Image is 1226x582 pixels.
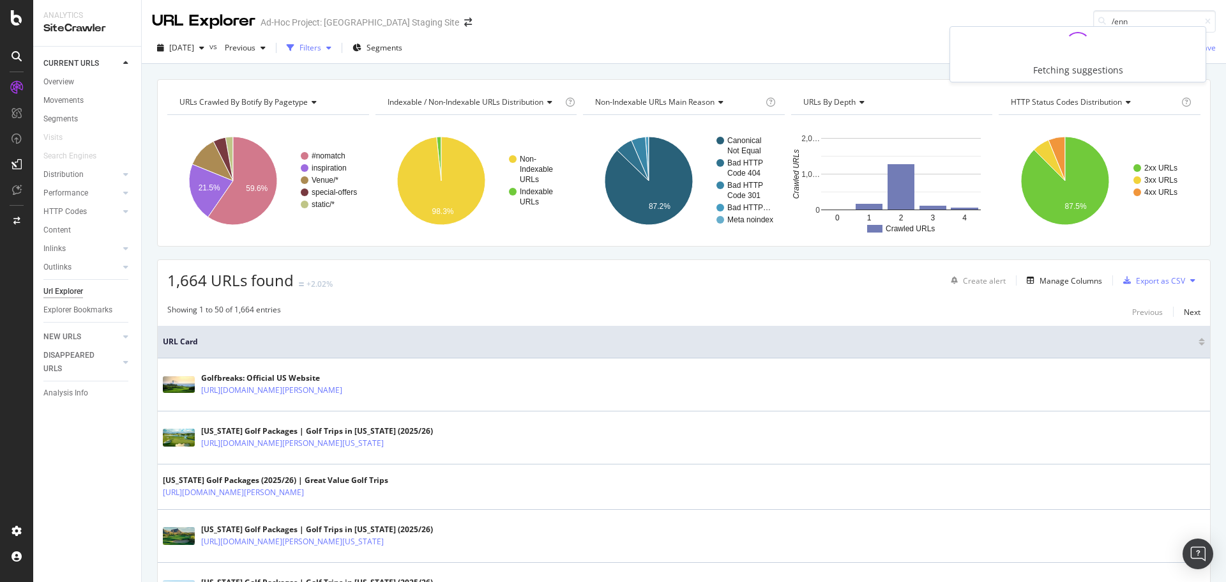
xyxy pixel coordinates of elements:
text: Crawled URLs [792,149,801,199]
div: Analysis Info [43,387,88,400]
div: Open Intercom Messenger [1183,539,1213,569]
text: Not Equal [727,146,761,155]
div: CURRENT URLS [43,57,99,70]
text: Crawled URLs [886,224,935,233]
a: Explorer Bookmarks [43,303,132,317]
button: Next [1184,304,1200,319]
div: [US_STATE] Golf Packages (2025/26) | Great Value Golf Trips [163,475,388,486]
text: 98.3% [432,207,453,216]
text: 87.2% [649,202,670,211]
a: NEW URLS [43,330,119,344]
span: Indexable / Non-Indexable URLs distribution [388,96,543,107]
a: Analysis Info [43,387,132,400]
text: Code 301 [727,191,761,200]
a: Performance [43,187,119,200]
text: Canonical [727,136,761,145]
text: Venue/* [312,176,338,185]
div: HTTP Codes [43,205,87,218]
div: [US_STATE] Golf Packages | Golf Trips in [US_STATE] (2025/26) [201,524,433,535]
div: Movements [43,94,84,107]
div: Outlinks [43,261,72,274]
a: Search Engines [43,149,109,163]
text: Bad HTTP… [727,203,771,212]
h4: Indexable / Non-Indexable URLs Distribution [385,92,563,112]
img: main image [163,429,195,447]
div: Visits [43,131,63,144]
div: A chart. [583,125,783,236]
div: Previous [1132,307,1163,318]
span: 1,664 URLs found [167,270,294,291]
a: Visits [43,131,75,144]
text: #nomatch [312,151,345,160]
a: Overview [43,75,132,89]
svg: A chart. [167,125,367,236]
div: Fetching suggestions [1033,64,1123,77]
text: 4 [962,213,967,222]
img: Equal [299,282,304,286]
div: +2.02% [306,279,333,289]
text: inspiration [312,164,347,172]
span: Non-Indexable URLs Main Reason [595,96,715,107]
a: Distribution [43,168,119,181]
span: Segments [367,42,402,53]
div: SiteCrawler [43,21,131,36]
button: Manage Columns [1022,273,1102,288]
h4: URLs by Depth [801,92,981,112]
div: DISAPPEARED URLS [43,349,108,376]
text: 4xx URLs [1144,188,1177,197]
a: Url Explorer [43,285,132,298]
text: Bad HTTP [727,181,763,190]
div: Create alert [963,275,1006,286]
div: Content [43,224,71,237]
text: 3 [930,213,935,222]
div: Export as CSV [1136,275,1185,286]
svg: A chart. [791,125,991,236]
text: 1 [867,213,872,222]
div: Distribution [43,168,84,181]
div: Inlinks [43,242,66,256]
div: Manage Columns [1040,275,1102,286]
a: HTTP Codes [43,205,119,218]
text: 59.6% [246,184,268,193]
a: [URL][DOMAIN_NAME][PERSON_NAME] [201,384,342,397]
span: URL Card [163,336,1195,348]
svg: A chart. [375,125,575,236]
div: Filters [299,42,321,53]
div: Segments [43,112,78,126]
div: Url Explorer [43,285,83,298]
div: [US_STATE] Golf Packages | Golf Trips in [US_STATE] (2025/26) [201,425,433,437]
text: Indexable [520,165,553,174]
text: 2 [898,213,903,222]
text: URLs [520,175,539,184]
div: arrow-right-arrow-left [464,18,472,27]
text: special-offers [312,188,357,197]
button: Previous [220,38,271,58]
a: Outlinks [43,261,119,274]
text: Code 404 [727,169,761,178]
a: Inlinks [43,242,119,256]
div: Ad-Hoc Project: [GEOGRAPHIC_DATA] Staging Site [261,16,459,29]
text: Non- [520,155,536,164]
div: Search Engines [43,149,96,163]
button: Export as CSV [1118,270,1185,291]
text: Meta noindex [727,215,773,224]
div: Overview [43,75,74,89]
text: 3xx URLs [1144,176,1177,185]
text: 21.5% [199,183,220,192]
img: main image [163,527,195,545]
span: Previous [220,42,255,53]
button: [DATE] [152,38,209,58]
text: 2,0… [801,134,820,143]
div: NEW URLS [43,330,81,344]
text: Indexable [520,187,553,196]
div: Next [1184,307,1200,318]
a: [URL][DOMAIN_NAME][PERSON_NAME][US_STATE] [201,437,384,450]
a: Content [43,224,132,237]
button: Filters [282,38,337,58]
text: 2xx URLs [1144,164,1177,172]
button: Segments [347,38,407,58]
button: Create alert [946,270,1006,291]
